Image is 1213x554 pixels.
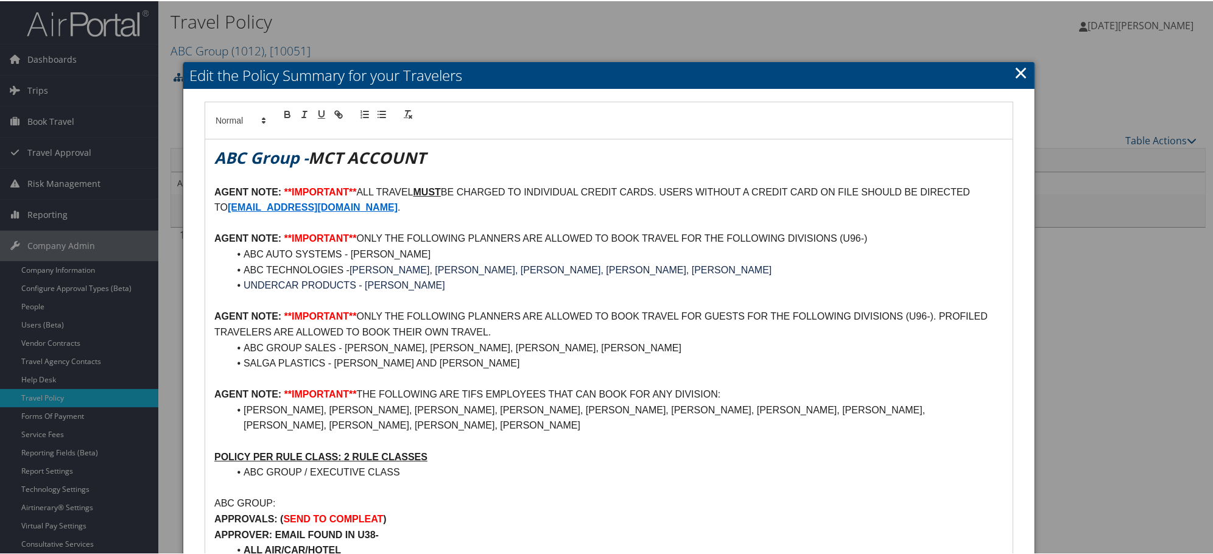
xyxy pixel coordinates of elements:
span: [PERSON_NAME], [PERSON_NAME], [PERSON_NAME], [PERSON_NAME], [PERSON_NAME] [350,264,772,274]
strong: ( [280,513,283,523]
p: ABC GROUP: [214,494,1004,510]
em: MCT ACCOUNT [308,146,426,167]
a: [EMAIL_ADDRESS][DOMAIN_NAME] [228,201,398,211]
strong: ) [383,513,386,523]
u: MUST [413,186,441,196]
strong: AGENT NOTE: [214,388,281,398]
strong: APPROVER: EMAIL FOUND IN U38- [214,528,379,539]
strong: APPROVALS: [214,513,278,523]
p: ONLY THE FOLLOWING PLANNERS ARE ALLOWED TO BOOK TRAVEL FOR GUESTS FOR THE FOLLOWING DIVISIONS (U9... [214,307,1004,338]
p: ONLY THE FOLLOWING PLANNERS ARE ALLOWED TO BOOK TRAVEL FOR THE FOLLOWING DIVISIONS (U96-) [214,230,1004,245]
li: ABC TECHNOLOGIES - [229,261,1004,277]
li: ABC AUTO SYSTEMS - [PERSON_NAME] [229,245,1004,261]
p: THE FOLLOWING ARE TIFS EMPLOYEES THAT CAN BOOK FOR ANY DIVISION: [214,385,1004,401]
p: ALL TRAVEL BE CHARGED TO INDIVIDUAL CREDIT CARDS. USERS WITHOUT A CREDIT CARD ON FILE SHOULD BE D... [214,183,1004,214]
strong: AGENT NOTE: [214,310,281,320]
li: ABC GROUP SALES - [PERSON_NAME], [PERSON_NAME], [PERSON_NAME], [PERSON_NAME] [229,339,1004,355]
h2: Edit the Policy Summary for your Travelers [183,61,1035,88]
strong: AGENT NOTE: [214,186,281,196]
strong: AGENT NOTE: [214,232,281,242]
u: POLICY PER RULE CLASS: 2 RULE CLASSES [214,451,427,461]
li: SALGA PLASTICS - [PERSON_NAME] AND [PERSON_NAME] [229,354,1004,370]
strong: SEND TO COMPLEAT [284,513,384,523]
strong: ALL AIR/CAR/HOTEL [244,544,341,554]
em: ABC Group - [214,146,308,167]
span: UNDERCAR PRODUCTS - [PERSON_NAME] [244,279,445,289]
li: ABC GROUP / EXECUTIVE CLASS [229,463,1004,479]
a: Close [1014,59,1028,83]
li: [PERSON_NAME], [PERSON_NAME], [PERSON_NAME], [PERSON_NAME], [PERSON_NAME], [PERSON_NAME], [PERSON... [229,401,1004,432]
